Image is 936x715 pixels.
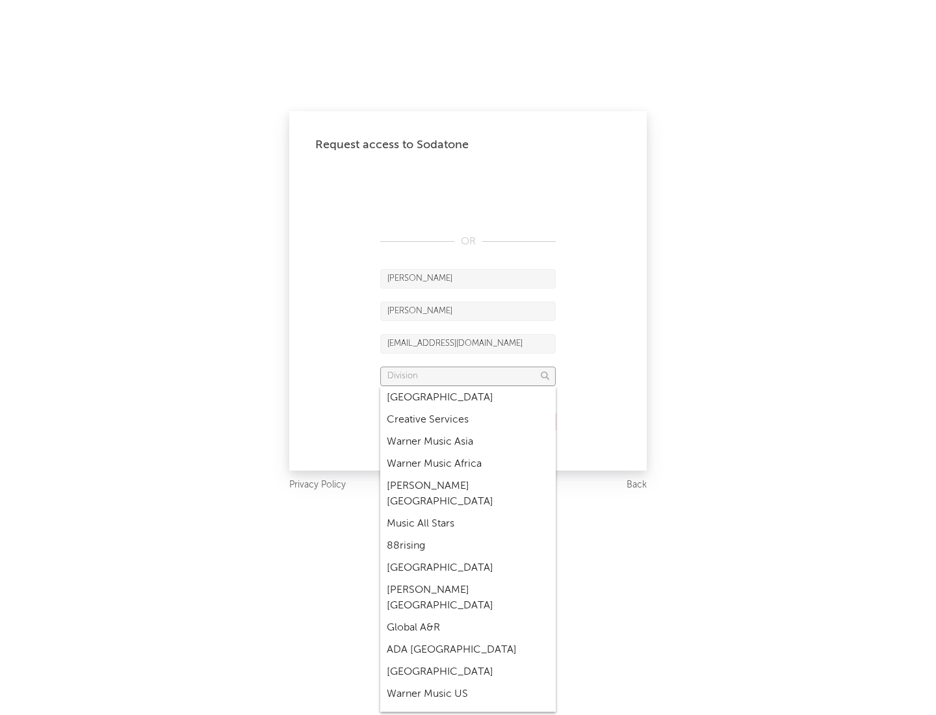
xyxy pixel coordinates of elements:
[627,477,647,493] a: Back
[315,137,621,153] div: Request access to Sodatone
[380,557,556,579] div: [GEOGRAPHIC_DATA]
[380,409,556,431] div: Creative Services
[380,387,556,409] div: [GEOGRAPHIC_DATA]
[380,683,556,705] div: Warner Music US
[380,302,556,321] input: Last Name
[380,367,556,386] input: Division
[380,334,556,354] input: Email
[380,269,556,289] input: First Name
[380,234,556,250] div: OR
[380,639,556,661] div: ADA [GEOGRAPHIC_DATA]
[380,475,556,513] div: [PERSON_NAME] [GEOGRAPHIC_DATA]
[380,579,556,617] div: [PERSON_NAME] [GEOGRAPHIC_DATA]
[380,431,556,453] div: Warner Music Asia
[380,453,556,475] div: Warner Music Africa
[380,617,556,639] div: Global A&R
[380,513,556,535] div: Music All Stars
[380,661,556,683] div: [GEOGRAPHIC_DATA]
[289,477,346,493] a: Privacy Policy
[380,535,556,557] div: 88rising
